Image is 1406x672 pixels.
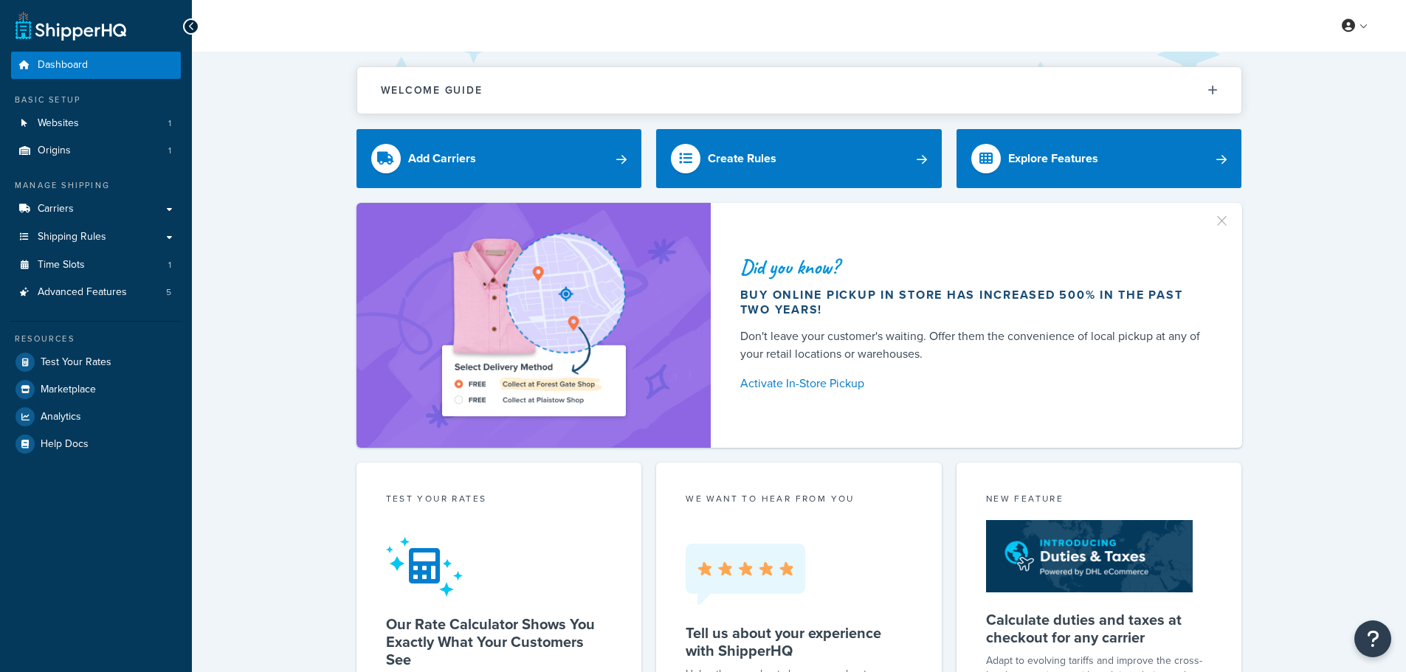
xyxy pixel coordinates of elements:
[11,137,181,164] li: Origins
[38,145,71,157] span: Origins
[11,110,181,137] a: Websites1
[11,333,181,345] div: Resources
[1008,148,1098,169] div: Explore Features
[168,117,171,130] span: 1
[986,611,1213,646] h5: Calculate duties and taxes at checkout for any carrier
[686,492,912,505] p: we want to hear from you
[38,203,74,215] span: Carriers
[656,129,942,188] a: Create Rules
[11,195,181,223] a: Carriers
[11,252,181,279] a: Time Slots1
[11,431,181,457] a: Help Docs
[38,259,85,271] span: Time Slots
[11,110,181,137] li: Websites
[740,373,1207,394] a: Activate In-Store Pickup
[11,376,181,403] a: Marketplace
[11,179,181,192] div: Manage Shipping
[168,145,171,157] span: 1
[686,624,912,659] h5: Tell us about your experience with ShipperHQ
[1354,620,1391,657] button: Open Resource Center
[957,129,1242,188] a: Explore Features
[986,492,1213,509] div: New Feature
[408,148,476,169] div: Add Carriers
[11,252,181,279] li: Time Slots
[11,279,181,306] a: Advanced Features5
[740,328,1207,363] div: Don't leave your customer's waiting. Offer them the convenience of local pickup at any of your re...
[41,438,89,451] span: Help Docs
[357,67,1241,114] button: Welcome Guide
[740,257,1207,277] div: Did you know?
[386,615,613,668] h5: Our Rate Calculator Shows You Exactly What Your Customers See
[386,492,613,509] div: Test your rates
[11,52,181,79] a: Dashboard
[381,85,483,96] h2: Welcome Guide
[708,148,776,169] div: Create Rules
[166,286,171,299] span: 5
[11,224,181,251] a: Shipping Rules
[11,349,181,375] a: Test Your Rates
[41,356,111,369] span: Test Your Rates
[400,225,667,426] img: ad-shirt-map-b0359fc47e01cab431d101c4b569394f6a03f54285957d908178d52f29eb9668.png
[11,94,181,106] div: Basic Setup
[168,259,171,271] span: 1
[11,137,181,164] a: Origins1
[41,411,81,423] span: Analytics
[356,129,642,188] a: Add Carriers
[41,384,96,396] span: Marketplace
[38,59,88,72] span: Dashboard
[11,279,181,306] li: Advanced Features
[740,288,1207,317] div: Buy online pickup in store has increased 500% in the past two years!
[38,231,106,243] span: Shipping Rules
[11,403,181,430] a: Analytics
[38,286,127,299] span: Advanced Features
[38,117,79,130] span: Websites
